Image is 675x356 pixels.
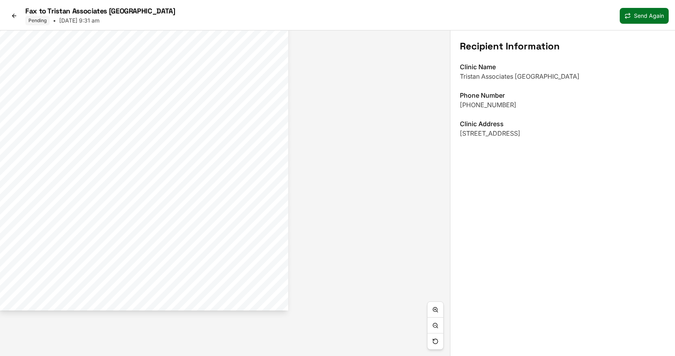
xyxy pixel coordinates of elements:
label: Clinic Name [460,63,496,71]
p: [STREET_ADDRESS] [460,129,666,138]
p: Tristan Associates [GEOGRAPHIC_DATA] [460,72,666,81]
h3: Recipient Information [460,40,666,53]
p: [PHONE_NUMBER] [460,100,666,110]
label: Phone Number [460,91,505,99]
h1: Fax to Tristan Associates [GEOGRAPHIC_DATA] [25,6,175,16]
button: Reset View (Ctrl/Cmd + 0) [427,333,443,349]
span: • [53,17,56,25]
label: Clinic Address [460,120,504,128]
button: Send Again [620,8,669,24]
button: Zoom Out (Ctrl/Cmd + -) [427,318,443,333]
button: Zoom In (Ctrl/Cmd + +) [427,302,443,318]
div: Pending [25,16,50,25]
span: [DATE] 9:31 am [59,17,99,25]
